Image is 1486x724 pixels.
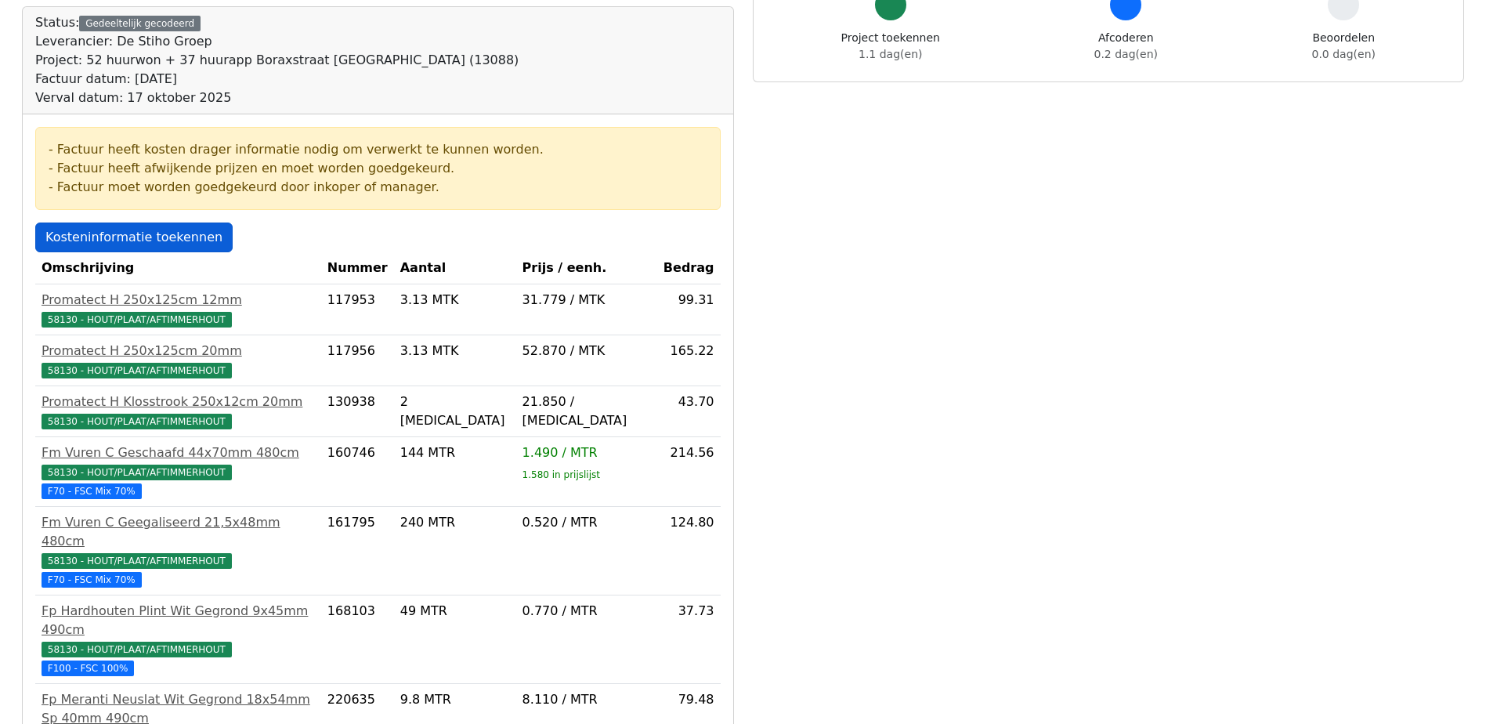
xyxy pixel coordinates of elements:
span: 58130 - HOUT/PLAAT/AFTIMMERHOUT [42,553,232,569]
span: F70 - FSC Mix 70% [42,483,142,499]
div: Fm Vuren C Geegaliseerd 21,5x48mm 480cm [42,513,315,551]
td: 99.31 [656,284,720,335]
div: 0.770 / MTR [522,602,650,621]
span: 58130 - HOUT/PLAAT/AFTIMMERHOUT [42,312,232,328]
div: Status: [35,13,519,107]
a: Fm Vuren C Geegaliseerd 21,5x48mm 480cm58130 - HOUT/PLAAT/AFTIMMERHOUT F70 - FSC Mix 70% [42,513,315,588]
div: 8.110 / MTR [522,690,650,709]
div: Leverancier: De Stiho Groep [35,32,519,51]
div: Project: 52 huurwon + 37 huurapp Boraxstraat [GEOGRAPHIC_DATA] (13088) [35,51,519,70]
div: 3.13 MTK [400,342,510,360]
span: 58130 - HOUT/PLAAT/AFTIMMERHOUT [42,363,232,378]
div: Fp Hardhouten Plint Wit Gegrond 9x45mm 490cm [42,602,315,639]
td: 161795 [321,507,394,595]
th: Nummer [321,252,394,284]
div: Promatect H 250x125cm 20mm [42,342,315,360]
div: - Factuur moet worden goedgekeurd door inkoper of manager. [49,178,707,197]
div: 240 MTR [400,513,510,532]
div: - Factuur heeft afwijkende prijzen en moet worden goedgekeurd. [49,159,707,178]
td: 214.56 [656,437,720,507]
div: Promatect H Klosstrook 250x12cm 20mm [42,393,315,411]
a: Promatect H 250x125cm 12mm58130 - HOUT/PLAAT/AFTIMMERHOUT [42,291,315,328]
div: Factuur datum: [DATE] [35,70,519,89]
div: 144 MTR [400,443,510,462]
span: 58130 - HOUT/PLAAT/AFTIMMERHOUT [42,414,232,429]
span: 0.2 dag(en) [1094,48,1158,60]
a: Promatect H 250x125cm 20mm58130 - HOUT/PLAAT/AFTIMMERHOUT [42,342,315,379]
div: 1.490 / MTR [522,443,650,462]
div: 9.8 MTR [400,690,510,709]
div: 3.13 MTK [400,291,510,310]
a: Fp Hardhouten Plint Wit Gegrond 9x45mm 490cm58130 - HOUT/PLAAT/AFTIMMERHOUT F100 - FSC 100% [42,602,315,677]
td: 37.73 [656,595,720,684]
div: Beoordelen [1312,30,1376,63]
div: 52.870 / MTK [522,342,650,360]
a: Promatect H Klosstrook 250x12cm 20mm58130 - HOUT/PLAAT/AFTIMMERHOUT [42,393,315,430]
td: 117953 [321,284,394,335]
span: 58130 - HOUT/PLAAT/AFTIMMERHOUT [42,465,232,480]
div: 31.779 / MTK [522,291,650,310]
span: F100 - FSC 100% [42,661,134,676]
td: 43.70 [656,386,720,437]
div: Verval datum: 17 oktober 2025 [35,89,519,107]
td: 165.22 [656,335,720,386]
div: Afcoderen [1094,30,1158,63]
a: Fm Vuren C Geschaafd 44x70mm 480cm58130 - HOUT/PLAAT/AFTIMMERHOUT F70 - FSC Mix 70% [42,443,315,500]
th: Omschrijving [35,252,321,284]
td: 168103 [321,595,394,684]
th: Bedrag [656,252,720,284]
span: F70 - FSC Mix 70% [42,572,142,588]
div: 2 [MEDICAL_DATA] [400,393,510,430]
sub: 1.580 in prijslijst [522,469,600,480]
th: Prijs / eenh. [516,252,656,284]
div: 49 MTR [400,602,510,621]
div: Promatect H 250x125cm 12mm [42,291,315,310]
div: - Factuur heeft kosten drager informatie nodig om verwerkt te kunnen worden. [49,140,707,159]
div: Project toekennen [841,30,940,63]
td: 124.80 [656,507,720,595]
div: Fm Vuren C Geschaafd 44x70mm 480cm [42,443,315,462]
td: 130938 [321,386,394,437]
span: 0.0 dag(en) [1312,48,1376,60]
div: Gedeeltelijk gecodeerd [79,16,201,31]
td: 117956 [321,335,394,386]
span: 58130 - HOUT/PLAAT/AFTIMMERHOUT [42,642,232,657]
span: 1.1 dag(en) [859,48,922,60]
a: Kosteninformatie toekennen [35,223,233,252]
td: 160746 [321,437,394,507]
th: Aantal [394,252,516,284]
div: 21.850 / [MEDICAL_DATA] [522,393,650,430]
div: 0.520 / MTR [522,513,650,532]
